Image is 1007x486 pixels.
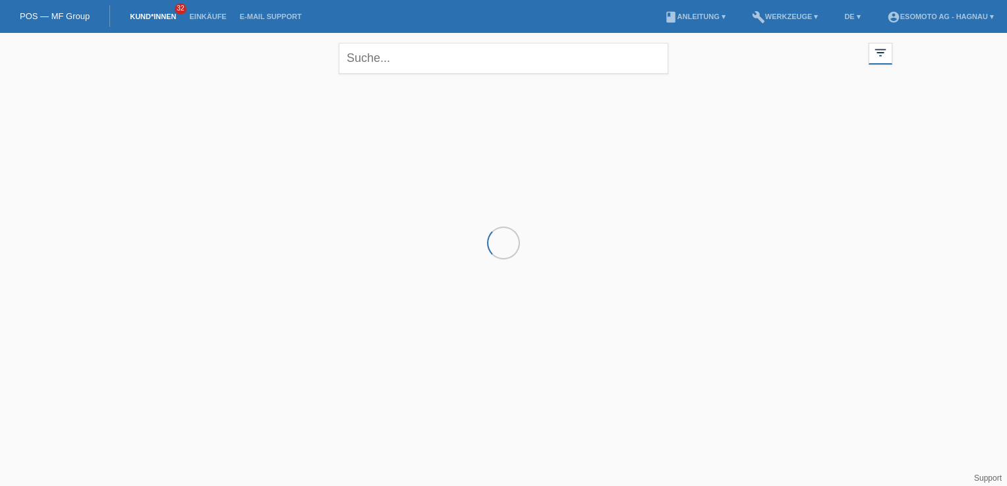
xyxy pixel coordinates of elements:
[664,11,677,24] i: book
[658,13,732,20] a: bookAnleitung ▾
[838,13,867,20] a: DE ▾
[233,13,308,20] a: E-Mail Support
[880,13,1000,20] a: account_circleEsomoto AG - Hagnau ▾
[752,11,765,24] i: build
[175,3,187,14] span: 32
[887,11,900,24] i: account_circle
[974,473,1002,483] a: Support
[873,45,888,60] i: filter_list
[123,13,183,20] a: Kund*innen
[745,13,825,20] a: buildWerkzeuge ▾
[183,13,233,20] a: Einkäufe
[20,11,90,21] a: POS — MF Group
[339,43,668,74] input: Suche...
